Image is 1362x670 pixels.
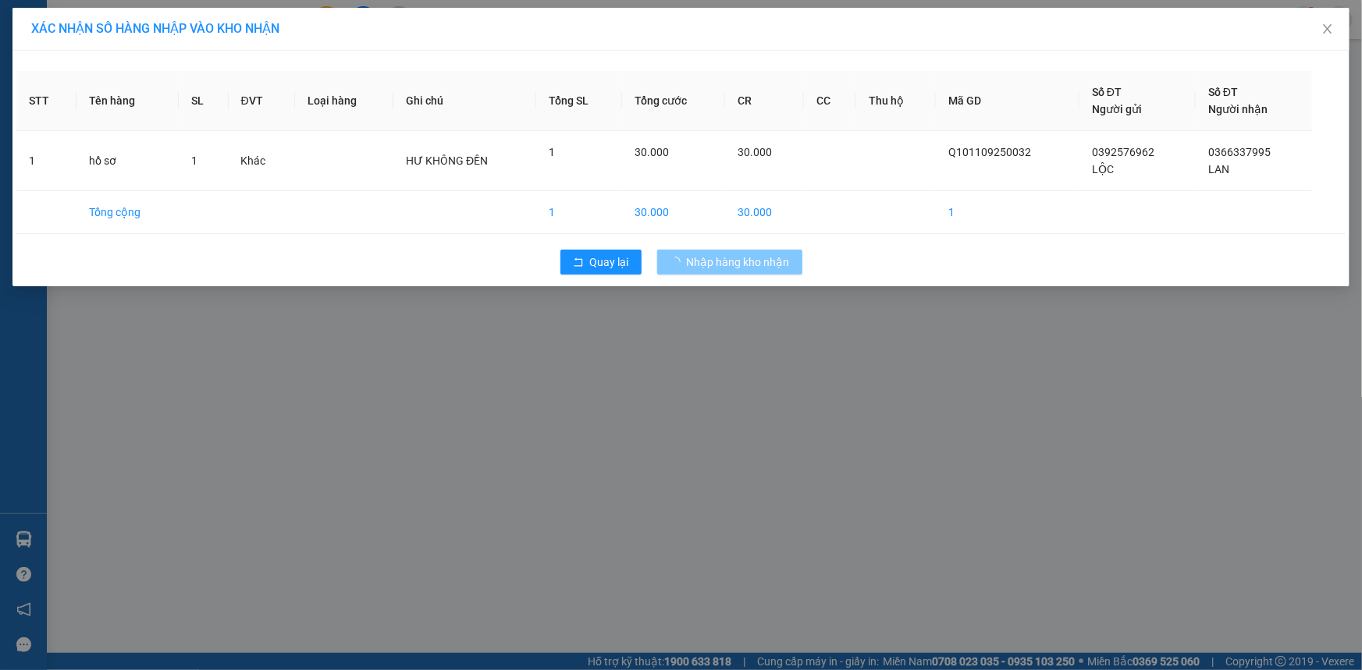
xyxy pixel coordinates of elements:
span: LỘC [1092,163,1114,175]
span: 30.000 [738,146,772,158]
th: SL [179,71,229,131]
span: 0392576962 [1092,146,1154,158]
td: hồ sơ [76,131,178,191]
span: Q101109250032 [948,146,1031,158]
td: 1 [536,191,623,234]
td: 30.000 [725,191,804,234]
span: Số ĐT [1208,86,1238,98]
span: close [1321,23,1334,35]
span: Số ĐT [1092,86,1122,98]
td: 1 [16,131,76,191]
span: Nhập hàng kho nhận [687,253,790,271]
th: STT [16,71,76,131]
th: Tổng cước [622,71,725,131]
span: Quay lại [590,253,629,271]
th: CR [725,71,804,131]
span: 0366337995 [1208,146,1271,158]
th: Loại hàng [295,71,393,131]
span: 30.000 [635,146,669,158]
td: 1 [936,191,1079,234]
th: Mã GD [936,71,1079,131]
th: ĐVT [229,71,295,131]
span: Người nhận [1208,103,1268,115]
td: 30.000 [622,191,725,234]
th: Tổng SL [536,71,623,131]
th: Thu hộ [856,71,937,131]
span: XÁC NHẬN SỐ HÀNG NHẬP VÀO KHO NHẬN [31,21,279,36]
span: rollback [573,257,584,269]
span: loading [670,257,687,268]
span: Người gửi [1092,103,1142,115]
td: Tổng cộng [76,191,178,234]
th: CC [804,71,856,131]
button: Nhập hàng kho nhận [657,250,802,275]
span: HƯ KHÔNG ĐỀN [406,154,488,167]
span: 1 [549,146,555,158]
td: Khác [229,131,295,191]
th: Tên hàng [76,71,178,131]
th: Ghi chú [393,71,536,131]
span: LAN [1208,163,1229,175]
button: Close [1306,8,1350,51]
span: 1 [191,154,197,167]
button: rollbackQuay lại [560,250,642,275]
